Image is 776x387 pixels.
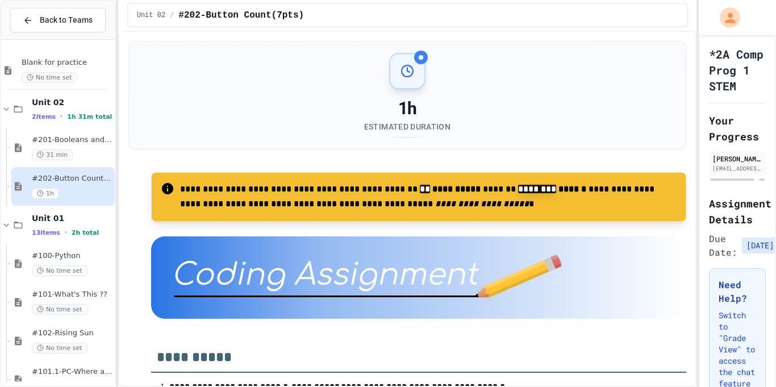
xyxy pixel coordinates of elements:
div: [PERSON_NAME] [712,153,762,164]
h2: Assignment Details [709,195,766,227]
span: #102-Rising Sun [32,328,112,338]
div: [EMAIL_ADDRESS][DOMAIN_NAME] [712,164,762,173]
div: Estimated Duration [364,121,450,132]
span: / [170,11,174,20]
h1: *2A Comp Prog 1 STEM [709,46,766,94]
span: No time set [32,343,87,353]
span: Unit 02 [32,97,112,107]
div: My Account [708,5,743,31]
span: 2h total [72,229,99,236]
button: Back to Teams [10,8,106,32]
span: No time set [32,265,87,276]
span: • [60,112,62,121]
span: 1h [32,188,59,199]
span: #100-Python [32,251,112,261]
span: 2 items [32,113,56,120]
span: 31 min [32,149,73,160]
span: Unit 01 [32,213,112,223]
span: Blank for practice [22,58,112,68]
div: 1h [364,98,450,119]
span: • [65,228,67,237]
span: #202-Button Count(7pts) [178,9,304,22]
span: Due Date: [709,232,737,259]
span: Back to Teams [40,14,93,26]
span: 13 items [32,229,60,236]
span: #101.1-PC-Where am I? [32,367,112,377]
h3: Need Help? [719,278,756,305]
span: No time set [22,72,77,83]
span: #202-Button Count(7pts) [32,174,112,184]
span: Unit 02 [137,11,165,20]
span: 1h 31m total [67,113,112,120]
span: #101-What's This ?? [32,290,112,299]
span: #201-Booleans and Buttons(7pts) [32,135,112,145]
span: No time set [32,304,87,315]
h2: Your Progress [709,113,766,144]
